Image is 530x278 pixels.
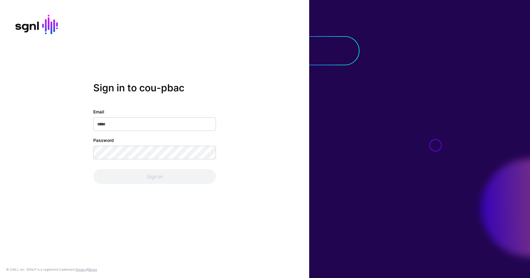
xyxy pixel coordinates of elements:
[93,109,104,115] label: Email
[6,267,97,272] div: © [URL], Inc. SGNL® is a registered trademark. &
[75,268,86,271] a: Privacy
[93,137,114,143] label: Password
[93,82,216,93] h2: Sign in to cou-pbac
[88,268,97,271] a: Terms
